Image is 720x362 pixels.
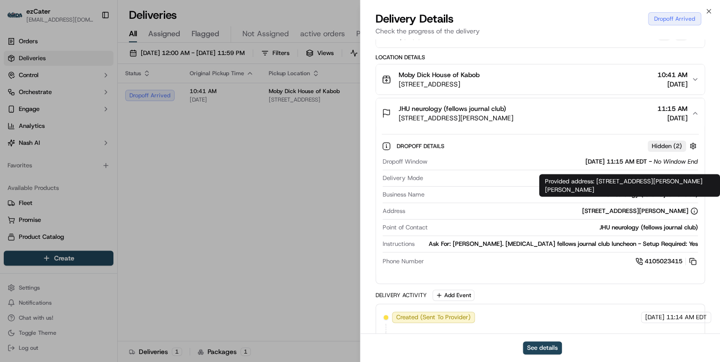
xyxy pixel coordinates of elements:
[654,157,698,166] span: No Window End
[427,174,698,182] div: SCHEDULED
[652,142,682,150] span: Hidden ( 2 )
[376,54,705,61] div: Location Details
[399,104,506,113] span: JHU neurology (fellows journal club)
[9,9,28,28] img: Nash
[657,70,688,79] span: 10:41 AM
[80,137,87,145] div: 💻
[666,313,707,322] span: 11:14 AM EDT
[582,207,698,215] div: [STREET_ADDRESS][PERSON_NAME]
[657,113,688,123] span: [DATE]
[383,190,424,199] span: Business Name
[399,113,513,123] span: [STREET_ADDRESS][PERSON_NAME]
[76,133,155,150] a: 💻API Documentation
[657,104,688,113] span: 11:15 AM
[383,174,423,182] span: Delivery Mode
[645,313,664,322] span: [DATE]
[399,79,480,89] span: [STREET_ADDRESS]
[66,159,114,166] a: Powered byPylon
[9,90,26,107] img: 1736555255976-a54dd68f-1ca7-489b-9aae-adbdc363a1c4
[396,313,471,322] span: Created (Sent To Provider)
[523,341,562,354] button: See details
[649,157,652,166] span: -
[397,142,446,150] span: Dropoff Details
[432,223,698,232] div: JHU neurology (fellows journal club)
[648,140,699,152] button: Hidden (2)
[383,157,427,166] span: Dropoff Window
[376,64,704,94] button: Moby Dick House of Kabob[STREET_ADDRESS]10:41 AM[DATE]
[383,223,428,232] span: Point of Contact
[383,207,405,215] span: Address
[635,256,698,267] a: 4105023415
[9,137,17,145] div: 📗
[32,90,154,99] div: Start new chat
[428,190,698,199] div: JHU neurology (fellows journal club)
[376,26,705,36] p: Check the progress of the delivery
[657,79,688,89] span: [DATE]
[24,61,169,71] input: Got a question? Start typing here...
[19,136,72,146] span: Knowledge Base
[585,157,647,166] span: [DATE] 11:15 AM EDT
[399,70,480,79] span: Moby Dick House of Kabob
[383,257,424,266] span: Phone Number
[9,38,171,53] p: Welcome 👋
[539,174,720,197] div: Provided address: [STREET_ADDRESS][PERSON_NAME][PERSON_NAME]
[89,136,151,146] span: API Documentation
[645,257,682,266] span: 4105023415
[383,240,415,248] span: Instructions
[376,98,704,128] button: JHU neurology (fellows journal club)[STREET_ADDRESS][PERSON_NAME]11:15 AM[DATE]
[6,133,76,150] a: 📗Knowledge Base
[376,291,427,299] div: Delivery Activity
[376,11,454,26] span: Delivery Details
[432,290,474,301] button: Add Event
[376,128,704,283] div: JHU neurology (fellows journal club)[STREET_ADDRESS][PERSON_NAME]11:15 AM[DATE]
[32,99,119,107] div: We're available if you need us!
[418,240,698,248] div: Ask For: [PERSON_NAME]. [MEDICAL_DATA] fellows journal club luncheon - Setup Required: Yes
[94,159,114,166] span: Pylon
[160,93,171,104] button: Start new chat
